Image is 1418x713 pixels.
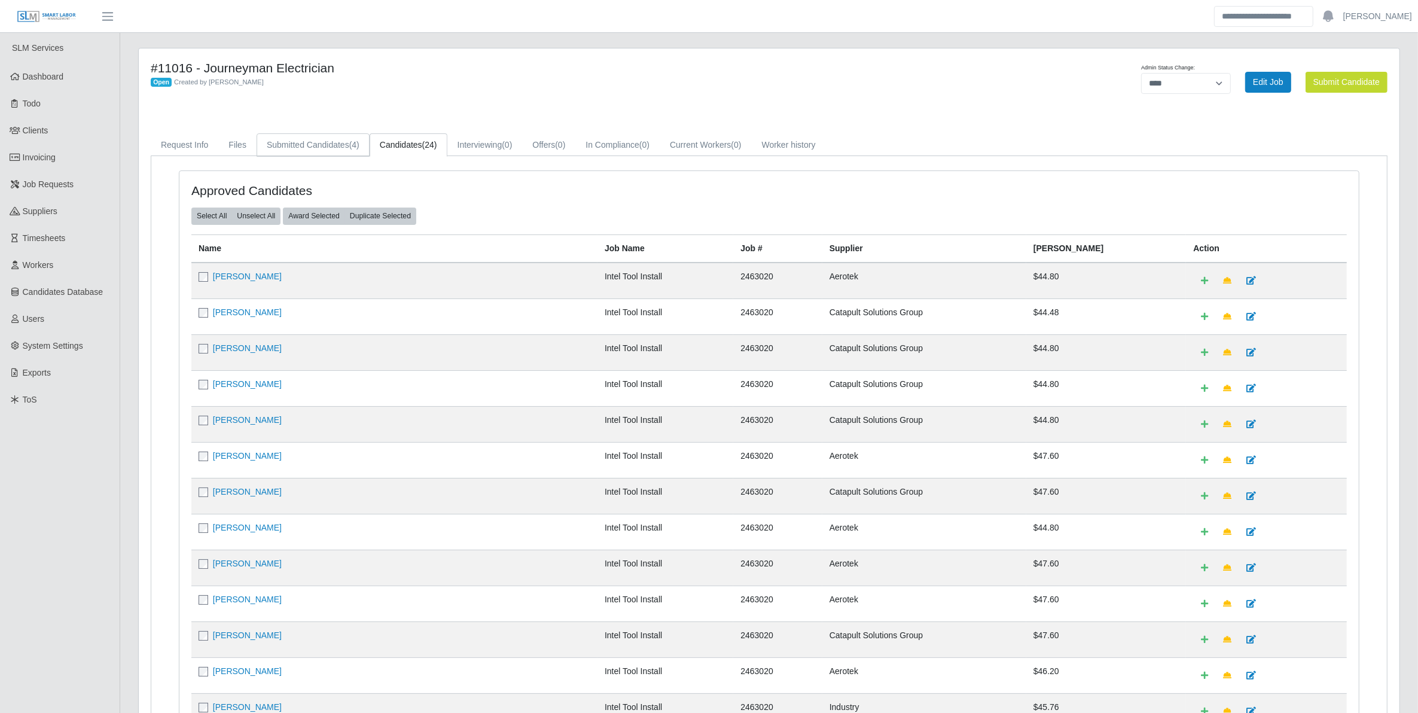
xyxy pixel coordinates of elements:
[1215,378,1239,399] a: Make Team Lead
[1193,414,1216,435] a: Add Default Cost Code
[23,72,64,81] span: Dashboard
[822,406,1026,442] td: Catapult Solutions Group
[218,133,257,157] a: Files
[1193,665,1216,686] a: Add Default Cost Code
[23,287,103,297] span: Candidates Database
[597,298,733,334] td: Intel Tool Install
[597,263,733,299] td: Intel Tool Install
[555,140,565,150] span: (0)
[822,550,1026,586] td: Aerotek
[733,586,822,621] td: 2463020
[731,140,741,150] span: (0)
[23,233,66,243] span: Timesheets
[1215,557,1239,578] a: Make Team Lead
[213,595,282,604] a: [PERSON_NAME]
[213,559,282,568] a: [PERSON_NAME]
[1215,414,1239,435] a: Make Team Lead
[213,451,282,461] a: [PERSON_NAME]
[597,442,733,478] td: Intel Tool Install
[822,370,1026,406] td: Catapult Solutions Group
[151,78,172,87] span: Open
[597,334,733,370] td: Intel Tool Install
[23,314,45,324] span: Users
[447,133,523,157] a: Interviewing
[151,60,865,75] h4: #11016 - Journeyman Electrician
[283,208,416,224] div: bulk actions
[17,10,77,23] img: SLM Logo
[822,621,1026,657] td: Catapult Solutions Group
[733,621,822,657] td: 2463020
[1026,586,1186,621] td: $47.60
[344,208,416,224] button: Duplicate Selected
[1026,263,1186,299] td: $44.80
[502,140,512,150] span: (0)
[213,702,282,712] a: [PERSON_NAME]
[822,334,1026,370] td: Catapult Solutions Group
[733,406,822,442] td: 2463020
[1026,298,1186,334] td: $44.48
[1215,306,1239,327] a: Make Team Lead
[23,260,54,270] span: Workers
[1193,306,1216,327] a: Add Default Cost Code
[1193,270,1216,291] a: Add Default Cost Code
[1193,342,1216,363] a: Add Default Cost Code
[23,341,83,351] span: System Settings
[23,179,74,189] span: Job Requests
[639,140,649,150] span: (0)
[213,487,282,496] a: [PERSON_NAME]
[12,43,63,53] span: SLM Services
[1215,450,1239,471] a: Make Team Lead
[422,140,437,150] span: (24)
[1026,442,1186,478] td: $47.60
[1193,450,1216,471] a: Add Default Cost Code
[1141,64,1195,72] label: Admin Status Change:
[1215,522,1239,543] a: Make Team Lead
[733,370,822,406] td: 2463020
[1026,406,1186,442] td: $44.80
[370,133,447,157] a: Candidates
[733,514,822,550] td: 2463020
[733,263,822,299] td: 2463020
[23,368,51,377] span: Exports
[597,621,733,657] td: Intel Tool Install
[213,415,282,425] a: [PERSON_NAME]
[575,133,660,157] a: In Compliance
[1026,550,1186,586] td: $47.60
[1193,593,1216,614] a: Add Default Cost Code
[1215,593,1239,614] a: Make Team Lead
[822,442,1026,478] td: Aerotek
[213,343,282,353] a: [PERSON_NAME]
[191,208,232,224] button: Select All
[597,370,733,406] td: Intel Tool Install
[733,657,822,693] td: 2463020
[1026,478,1186,514] td: $47.60
[1193,522,1216,543] a: Add Default Cost Code
[191,183,663,198] h4: Approved Candidates
[1214,6,1313,27] input: Search
[733,550,822,586] td: 2463020
[822,586,1026,621] td: Aerotek
[597,657,733,693] td: Intel Tool Install
[231,208,280,224] button: Unselect All
[733,334,822,370] td: 2463020
[213,307,282,317] a: [PERSON_NAME]
[733,234,822,263] th: Job #
[1026,370,1186,406] td: $44.80
[822,298,1026,334] td: Catapult Solutions Group
[1026,621,1186,657] td: $47.60
[213,523,282,532] a: [PERSON_NAME]
[1193,629,1216,650] a: Add Default Cost Code
[1245,72,1291,93] a: Edit Job
[597,406,733,442] td: Intel Tool Install
[752,133,826,157] a: Worker history
[257,133,370,157] a: Submitted Candidates
[1186,234,1347,263] th: Action
[283,208,345,224] button: Award Selected
[23,395,37,404] span: ToS
[213,379,282,389] a: [PERSON_NAME]
[1343,10,1412,23] a: [PERSON_NAME]
[174,78,264,86] span: Created by [PERSON_NAME]
[1215,629,1239,650] a: Make Team Lead
[597,234,733,263] th: Job Name
[151,133,218,157] a: Request Info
